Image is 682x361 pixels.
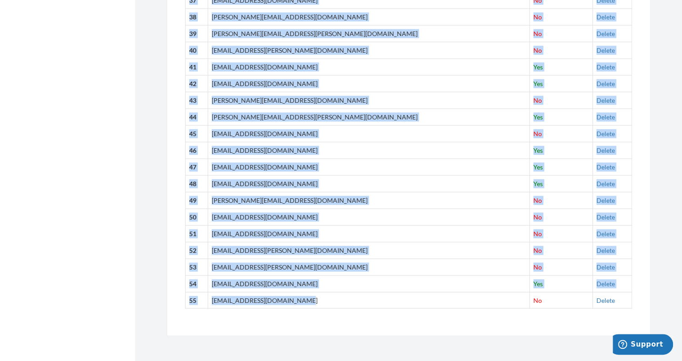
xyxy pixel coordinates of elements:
[186,25,208,42] th: 39
[208,225,529,242] td: [EMAIL_ADDRESS][DOMAIN_NAME]
[208,59,529,75] td: [EMAIL_ADDRESS][DOMAIN_NAME]
[208,9,529,25] td: [PERSON_NAME][EMAIL_ADDRESS][DOMAIN_NAME]
[533,196,542,204] span: No
[596,80,615,87] a: Delete
[208,109,529,125] td: [PERSON_NAME][EMAIL_ADDRESS][PERSON_NAME][DOMAIN_NAME]
[186,9,208,25] th: 38
[186,259,208,275] th: 53
[596,280,615,288] a: Delete
[596,163,615,171] a: Delete
[533,247,542,254] span: No
[533,96,542,104] span: No
[533,63,543,71] span: Yes
[533,130,542,137] span: No
[186,42,208,59] th: 40
[596,230,615,238] a: Delete
[533,113,543,121] span: Yes
[208,209,529,225] td: [EMAIL_ADDRESS][DOMAIN_NAME]
[208,25,529,42] td: [PERSON_NAME][EMAIL_ADDRESS][PERSON_NAME][DOMAIN_NAME]
[533,297,542,304] span: No
[596,146,615,154] a: Delete
[596,196,615,204] a: Delete
[208,159,529,175] td: [EMAIL_ADDRESS][DOMAIN_NAME]
[533,13,542,21] span: No
[533,280,543,288] span: Yes
[186,92,208,109] th: 43
[533,30,542,37] span: No
[186,59,208,75] th: 41
[596,96,615,104] a: Delete
[533,80,543,87] span: Yes
[596,130,615,137] a: Delete
[208,292,529,309] td: [EMAIL_ADDRESS][DOMAIN_NAME]
[186,209,208,225] th: 50
[186,175,208,192] th: 48
[208,175,529,192] td: [EMAIL_ADDRESS][DOMAIN_NAME]
[186,159,208,175] th: 47
[186,275,208,292] th: 54
[186,125,208,142] th: 45
[208,75,529,92] td: [EMAIL_ADDRESS][DOMAIN_NAME]
[186,192,208,209] th: 49
[596,63,615,71] a: Delete
[596,247,615,254] a: Delete
[186,242,208,259] th: 52
[533,163,543,171] span: Yes
[186,109,208,125] th: 44
[596,263,615,271] a: Delete
[533,46,542,54] span: No
[186,75,208,92] th: 42
[596,46,615,54] a: Delete
[186,142,208,159] th: 46
[533,263,542,271] span: No
[186,225,208,242] th: 51
[596,213,615,221] a: Delete
[208,192,529,209] td: [PERSON_NAME][EMAIL_ADDRESS][DOMAIN_NAME]
[186,292,208,309] th: 55
[596,13,615,21] a: Delete
[596,297,615,304] a: Delete
[533,180,543,187] span: Yes
[533,146,543,154] span: Yes
[596,180,615,187] a: Delete
[596,113,615,121] a: Delete
[208,275,529,292] td: [EMAIL_ADDRESS][DOMAIN_NAME]
[613,334,673,356] iframe: Opens a widget where you can chat to one of our agents
[208,92,529,109] td: [PERSON_NAME][EMAIL_ADDRESS][DOMAIN_NAME]
[208,242,529,259] td: [EMAIL_ADDRESS][PERSON_NAME][DOMAIN_NAME]
[533,213,542,221] span: No
[596,30,615,37] a: Delete
[208,142,529,159] td: [EMAIL_ADDRESS][DOMAIN_NAME]
[208,259,529,275] td: [EMAIL_ADDRESS][PERSON_NAME][DOMAIN_NAME]
[533,230,542,238] span: No
[208,42,529,59] td: [EMAIL_ADDRESS][PERSON_NAME][DOMAIN_NAME]
[208,125,529,142] td: [EMAIL_ADDRESS][DOMAIN_NAME]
